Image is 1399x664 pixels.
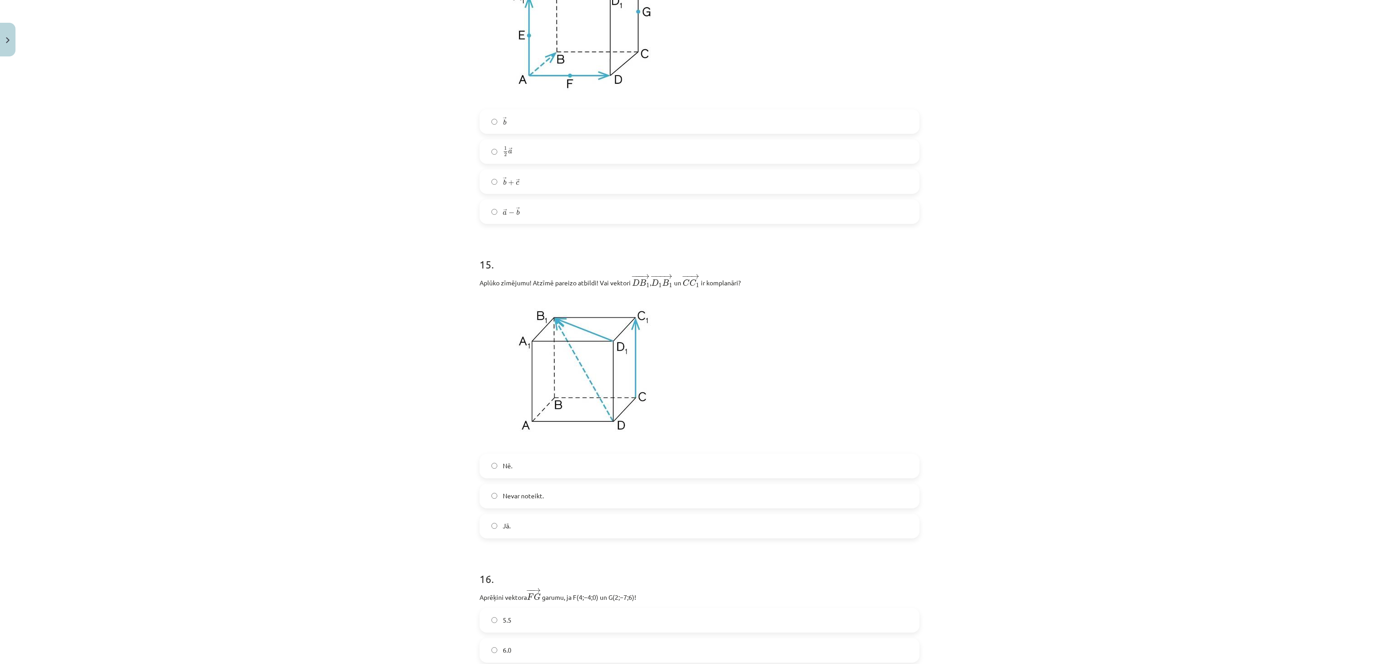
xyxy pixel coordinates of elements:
span: Jā. [503,521,511,531]
input: 6.0 [491,647,497,653]
span: → [690,274,699,279]
span: B [662,279,669,286]
span: → [503,209,507,214]
span: b [503,119,506,125]
span: + [508,180,514,186]
input: Nevar noteikt. [491,493,497,499]
span: → [664,274,673,279]
span: → [509,147,512,153]
img: icon-close-lesson-0947bae3869378f0d4975bcd49f059093ad1ed9edebbc8119c70593378902aed.svg [6,37,10,43]
span: a [508,150,512,154]
span: 6.0 [503,645,511,655]
span: Nevar noteikt. [503,491,544,501]
span: −− [635,274,640,279]
span: − [526,588,533,593]
span: − [631,274,638,279]
span: − [509,210,515,216]
span: b [503,179,506,185]
span: 1 [669,283,672,288]
span: F [527,593,534,600]
span: c [516,181,519,185]
span: −− [655,274,663,279]
span: → [641,274,650,279]
h1: 16 . [480,557,919,585]
span: − [650,274,657,279]
span: → [503,177,506,182]
p: Aplūko zīmējumu! Atzīmē pareizo atbildi! Vai vektori ﻿ , ​﻿ un ﻿ ​​﻿ ir komplanāri? [480,273,919,288]
span: G [534,593,541,600]
span: → [516,207,520,213]
input: Jā. [491,523,497,529]
span: a [503,211,507,215]
input: Nē. [491,463,497,469]
p: Aprēķini vektora ﻿ garumu, ja ﻿F(4;−4;0)﻿ un ﻿G(2;−7;6)﻿! [480,588,919,603]
span: 5.5 [503,615,511,625]
h1: 15 . [480,242,919,270]
span: B [639,279,646,286]
span: 1 [659,283,662,288]
span: 1 [504,147,507,151]
span: − [686,274,690,279]
span: 1 [696,283,699,288]
span: D [632,279,639,286]
span: → [516,179,520,184]
span: C [683,279,689,286]
span: Nē. [503,461,512,471]
span: b [516,209,520,215]
span: 1 [646,283,649,288]
span: → [503,117,506,122]
span: − [682,274,689,279]
span: D [651,279,659,286]
span: C [689,279,696,286]
span: 2 [504,153,507,157]
input: 5.5 [491,617,497,623]
span: → [532,588,541,593]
